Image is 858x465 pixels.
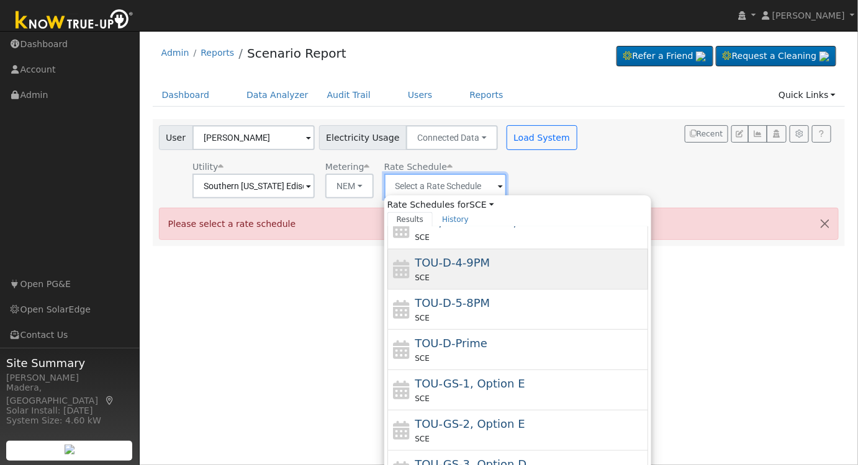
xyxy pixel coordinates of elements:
[415,256,490,269] span: TOU-D-4-9PM
[469,200,494,210] a: SCE
[820,51,829,61] img: retrieve
[812,125,831,143] a: Help Link
[387,198,494,211] span: Rate Schedules for
[415,377,525,390] span: TOU-GS-1, Option E
[433,212,478,227] a: History
[461,84,513,107] a: Reports
[318,84,380,107] a: Audit Trail
[812,208,838,239] button: Close
[415,417,525,430] span: TOU-GS-2, Option E
[696,51,706,61] img: retrieve
[415,337,487,350] span: TOU-D-Prime
[387,212,433,227] a: Results
[616,46,713,67] a: Refer a Friend
[161,48,189,58] a: Admin
[415,273,430,282] span: SCE
[415,216,567,229] span: Time of Use, General Service, Demand Metered, Critical Peak Option: TOU-GS-2 CPP, Three Phase (2k...
[9,7,140,35] img: Know True-Up
[65,445,75,454] img: retrieve
[168,219,296,229] span: Please select a rate schedule
[716,46,836,67] a: Request a Cleaning
[6,381,133,407] div: Madera, [GEOGRAPHIC_DATA]
[399,84,442,107] a: Users
[772,11,845,20] span: [PERSON_NAME]
[748,125,767,143] button: Multi-Series Graph
[415,394,430,403] span: SCE
[6,414,133,427] div: System Size: 4.60 kW
[6,355,133,371] span: Site Summary
[325,161,374,174] div: Metering
[790,125,809,143] button: Settings
[767,125,786,143] button: Login As
[192,174,315,198] input: Select a Utility
[685,125,728,143] button: Recent
[415,435,430,443] span: SCE
[769,84,845,107] a: Quick Links
[507,125,577,150] button: Load System
[201,48,234,58] a: Reports
[731,125,749,143] button: Edit User
[415,314,430,322] span: SCE
[319,125,407,150] span: Electricity Usage
[6,371,133,384] div: [PERSON_NAME]
[415,354,430,363] span: SCE
[325,174,374,198] button: NEM
[104,396,115,405] a: Map
[406,125,498,150] button: Connected Data
[247,46,346,61] a: Scenario Report
[415,296,490,309] span: TOU-D-5-8PM
[153,84,219,107] a: Dashboard
[192,161,315,174] div: Utility
[159,125,193,150] span: User
[237,84,318,107] a: Data Analyzer
[6,404,133,417] div: Solar Install: [DATE]
[384,174,507,198] input: Select a Rate Schedule
[192,125,315,150] input: Select a User
[384,162,453,172] span: Alias: TOU-D-PRIME
[415,233,430,242] span: SCE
